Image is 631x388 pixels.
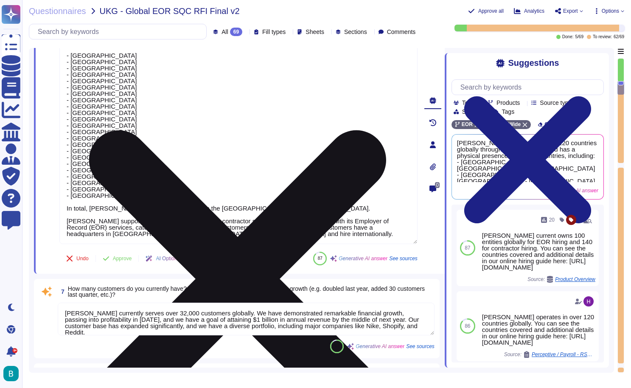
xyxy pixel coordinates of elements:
span: Sections [344,29,367,35]
input: Search by keywords [456,80,603,95]
span: 87 [465,245,470,250]
span: Source: [504,351,595,358]
span: 87 [318,256,323,261]
span: 5 / 69 [575,35,583,39]
span: To review: [593,35,612,39]
span: Done: [562,35,574,39]
input: Search by keywords [34,24,206,39]
span: Questionnaires [29,7,86,15]
span: UKG - Global EOR SQC RFI Final v2 [100,7,240,15]
div: 69 [230,28,242,36]
span: All [222,29,228,35]
button: Approve all [468,8,504,14]
textarea: [PERSON_NAME] currently serves over 32,000 customers globally. We have demonstrated remarkable fi... [58,303,435,335]
span: Analytics [524,8,544,14]
span: Sheets [306,29,324,35]
img: user [583,296,594,306]
span: Fill types [262,29,286,35]
span: 7 [58,289,65,295]
span: Source: [527,276,595,283]
span: See sources [406,344,435,349]
img: user [3,366,19,381]
span: 87 [335,344,339,349]
button: Analytics [514,8,544,14]
span: Perceptive / Payroll - RSD-22368 [532,352,595,357]
div: 9+ [12,348,17,353]
span: Comments [387,29,416,35]
div: [PERSON_NAME] operates in over 120 countries globally. You can see the countries covered and addi... [482,314,595,346]
span: Approve all [478,8,504,14]
span: 0 [435,182,440,188]
div: [PERSON_NAME] current owns 100 entities globally for EOR hiring and 140 for contractor hiring. Yo... [482,232,595,270]
span: Product Overview [555,277,595,282]
span: Export [563,8,578,14]
span: Options [602,8,619,14]
button: user [2,364,25,383]
span: 86 [465,323,470,329]
span: 62 / 69 [614,35,624,39]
